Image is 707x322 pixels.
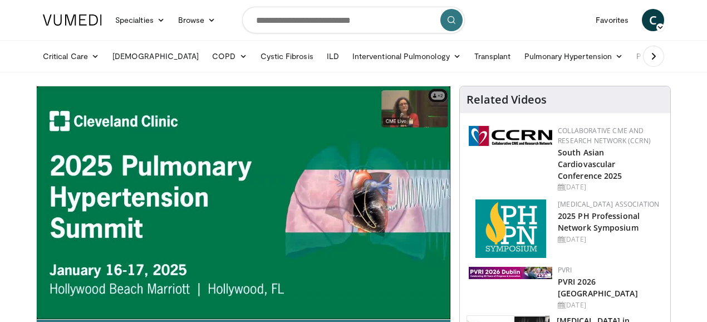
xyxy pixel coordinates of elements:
[469,267,552,279] img: 33783847-ac93-4ca7-89f8-ccbd48ec16ca.webp.150x105_q85_autocrop_double_scale_upscale_version-0.2.jpg
[320,45,346,67] a: ILD
[109,9,171,31] a: Specialties
[589,9,635,31] a: Favorites
[518,45,630,67] a: Pulmonary Hypertension
[558,300,661,310] div: [DATE]
[254,45,320,67] a: Cystic Fibrosis
[106,45,205,67] a: [DEMOGRAPHIC_DATA]
[242,7,465,33] input: Search topics, interventions
[558,265,572,275] a: PVRI
[43,14,102,26] img: VuMedi Logo
[642,9,664,31] a: C
[36,45,106,67] a: Critical Care
[37,86,450,320] video-js: Video Player
[558,182,661,192] div: [DATE]
[469,126,552,146] img: a04ee3ba-8487-4636-b0fb-5e8d268f3737.png.150x105_q85_autocrop_double_scale_upscale_version-0.2.png
[558,211,640,233] a: 2025 PH Professional Network Symposium
[475,199,546,258] img: c6978fc0-1052-4d4b-8a9d-7956bb1c539c.png.150x105_q85_autocrop_double_scale_upscale_version-0.2.png
[205,45,253,67] a: COPD
[468,45,518,67] a: Transplant
[558,199,659,209] a: [MEDICAL_DATA] Association
[467,93,547,106] h4: Related Videos
[171,9,223,31] a: Browse
[558,276,638,299] a: PVRI 2026 [GEOGRAPHIC_DATA]
[346,45,468,67] a: Interventional Pulmonology
[558,235,661,245] div: [DATE]
[558,147,622,181] a: South Asian Cardiovascular Conference 2025
[558,126,651,145] a: Collaborative CME and Research Network (CCRN)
